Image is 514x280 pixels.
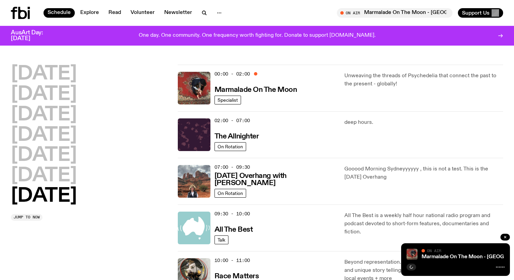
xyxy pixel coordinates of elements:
span: 00:00 - 02:00 [215,71,250,77]
h3: The Allnighter [215,133,259,140]
a: Specialist [215,96,241,104]
img: Tommy - Persian Rug [407,249,417,260]
h3: All The Best [215,226,253,233]
span: Talk [218,237,225,242]
button: [DATE] [11,85,77,104]
p: Gooood Morning Sydneyyyyyy , this is not a test. This is the [DATE] Overhang [344,165,503,181]
a: Marmalade On The Moon [215,85,297,94]
button: [DATE] [11,126,77,145]
button: Jump to now [11,214,42,221]
a: All The Best [215,225,253,233]
h3: [DATE] Overhang with [PERSON_NAME] [215,172,337,187]
a: The Allnighter [215,132,259,140]
span: Jump to now [14,215,40,219]
p: deep hours. [344,118,503,127]
a: Talk [215,235,228,244]
button: Support Us [458,8,503,18]
button: [DATE] [11,146,77,165]
p: All The Best is a weekly half hour national radio program and podcast devoted to short-form featu... [344,212,503,236]
a: Volunteer [126,8,159,18]
a: Newsletter [160,8,196,18]
span: 10:00 - 11:00 [215,257,250,264]
img: Tommy - Persian Rug [178,72,210,104]
span: On Rotation [218,144,243,149]
span: Specialist [218,97,238,102]
a: On Rotation [215,189,246,198]
span: Support Us [462,10,490,16]
h3: Marmalade On The Moon [215,86,297,94]
span: On Rotation [218,191,243,196]
p: One day. One community. One frequency worth fighting for. Donate to support [DOMAIN_NAME]. [139,33,376,39]
button: On AirMarmalade On The Moon - [GEOGRAPHIC_DATA] [337,8,452,18]
button: [DATE] [11,65,77,84]
h3: AusArt Day: [DATE] [11,30,54,42]
a: Race Matters [215,271,259,280]
button: [DATE] [11,166,77,185]
span: 09:30 - 10:00 [215,211,250,217]
a: On Rotation [215,142,246,151]
button: [DATE] [11,105,77,125]
a: [DATE] Overhang with [PERSON_NAME] [215,171,337,187]
span: On Air [427,248,441,253]
span: 07:00 - 09:30 [215,164,250,170]
a: Read [104,8,125,18]
a: Schedule [44,8,75,18]
p: Unweaving the threads of Psychedelia that connect the past to the present - globally! [344,72,503,88]
span: 02:00 - 07:00 [215,117,250,124]
h3: Race Matters [215,273,259,280]
button: [DATE] [11,187,77,206]
a: Explore [76,8,103,18]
